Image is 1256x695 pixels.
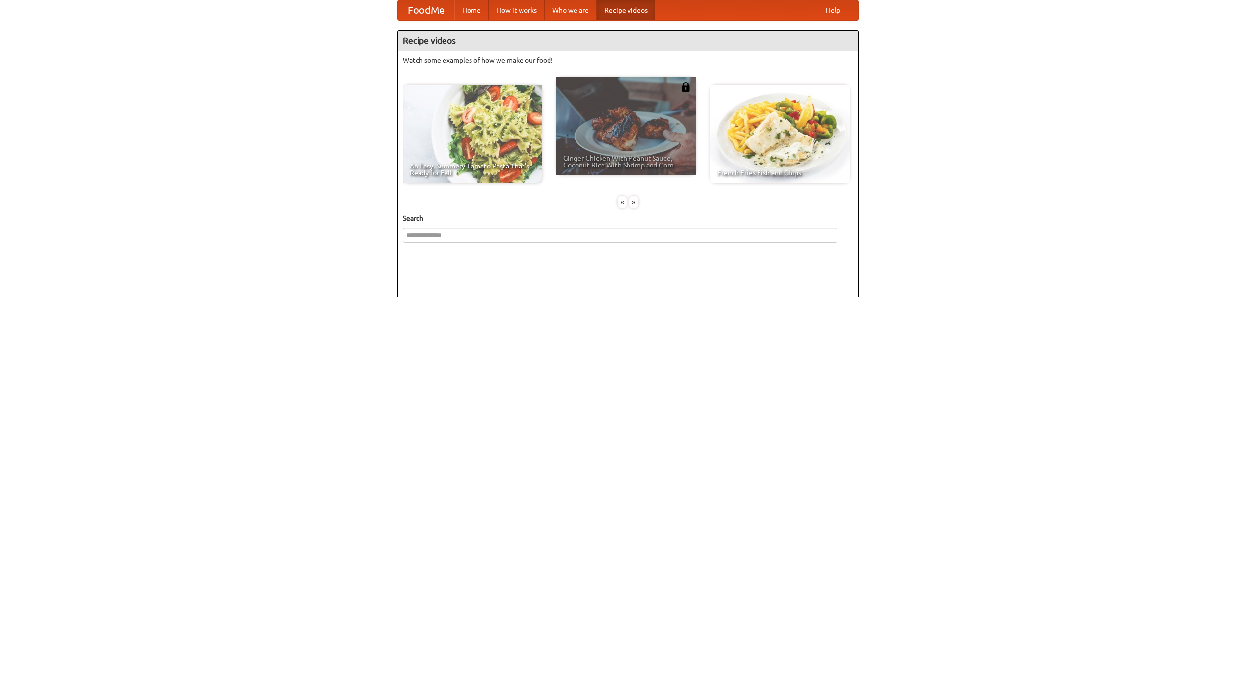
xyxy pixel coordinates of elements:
[681,82,691,92] img: 483408.png
[398,31,858,51] h4: Recipe videos
[489,0,545,20] a: How it works
[717,169,843,176] span: French Fries Fish and Chips
[545,0,597,20] a: Who we are
[597,0,655,20] a: Recipe videos
[403,213,853,223] h5: Search
[398,0,454,20] a: FoodMe
[710,85,850,183] a: French Fries Fish and Chips
[629,196,638,208] div: »
[818,0,848,20] a: Help
[403,85,542,183] a: An Easy, Summery Tomato Pasta That's Ready for Fall
[454,0,489,20] a: Home
[618,196,627,208] div: «
[410,163,535,176] span: An Easy, Summery Tomato Pasta That's Ready for Fall
[403,56,853,65] p: Watch some examples of how we make our food!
